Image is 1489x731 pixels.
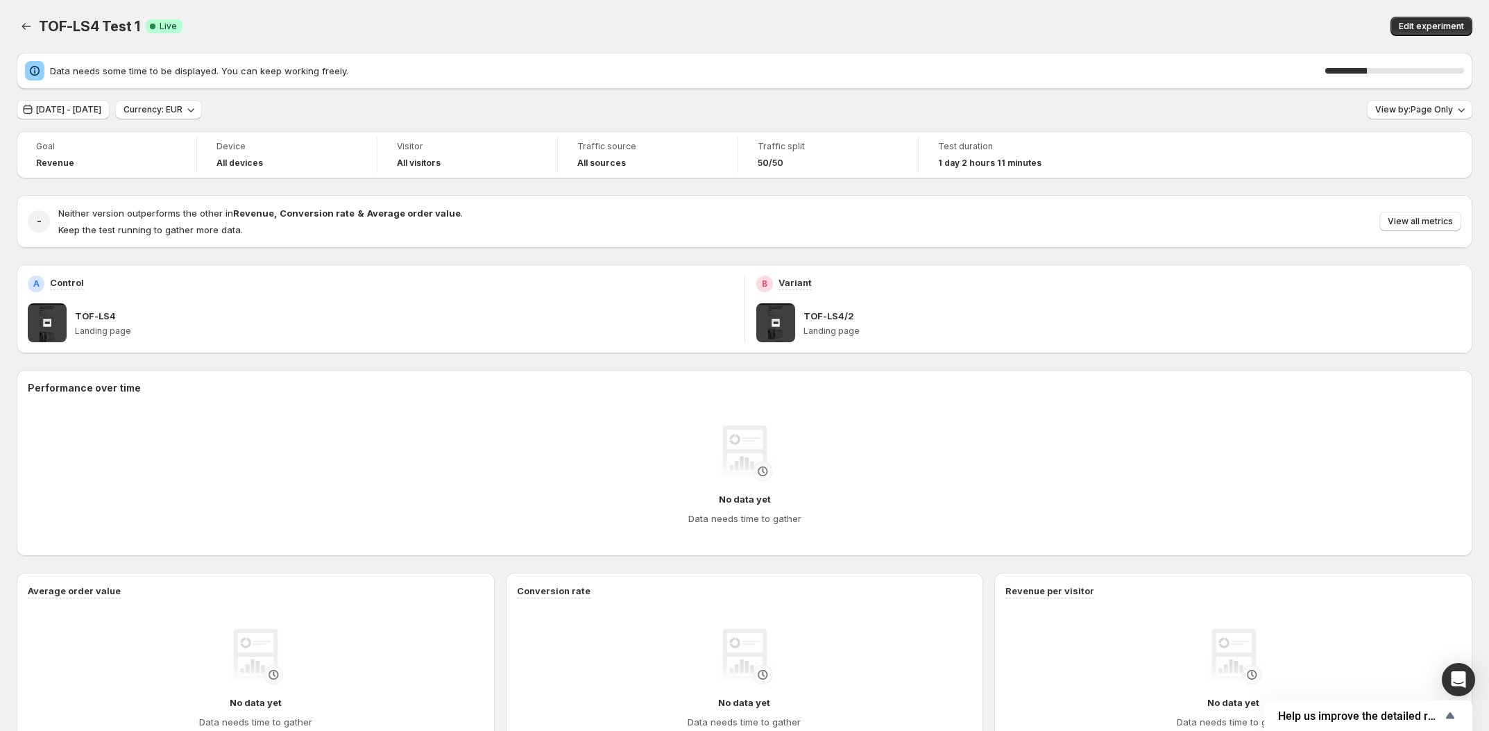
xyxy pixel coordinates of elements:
[28,381,1461,395] h2: Performance over time
[33,278,40,289] h2: A
[280,208,355,219] strong: Conversion rate
[756,303,795,342] img: TOF-LS4/2
[160,21,177,32] span: Live
[36,104,101,115] span: [DATE] - [DATE]
[577,141,718,152] span: Traffic source
[397,141,538,152] span: Visitor
[1278,709,1442,723] span: Help us improve the detailed report for A/B campaigns
[367,208,461,219] strong: Average order value
[17,17,36,36] button: Back
[36,158,74,169] span: Revenue
[75,309,116,323] p: TOF-LS4
[938,140,1080,170] a: Test duration1 day 2 hours 11 minutes
[758,140,899,170] a: Traffic split50/50
[1207,696,1259,709] h4: No data yet
[1388,216,1453,227] span: View all metrics
[938,158,1041,169] span: 1 day 2 hours 11 minutes
[216,140,357,170] a: DeviceAll devices
[37,215,42,228] h2: -
[719,492,771,506] h4: No data yet
[17,100,110,119] button: [DATE] - [DATE]
[803,326,1462,337] p: Landing page
[1379,212,1461,231] button: View all metrics
[58,224,243,235] span: Keep the test running to gather more data.
[762,278,767,289] h2: B
[216,158,263,169] h4: All devices
[230,696,282,709] h4: No data yet
[938,141,1080,152] span: Test duration
[717,426,772,481] img: No data yet
[1005,584,1094,598] h3: Revenue per visitor
[28,303,67,342] img: TOF-LS4
[758,141,899,152] span: Traffic split
[28,584,121,598] h3: Average order value
[778,276,812,289] p: Variant
[517,584,590,598] h3: Conversion rate
[803,309,854,323] p: TOF-LS4/2
[577,140,718,170] a: Traffic sourceAll sources
[58,208,463,219] span: Neither version outperforms the other in .
[50,276,84,289] p: Control
[1442,663,1475,696] div: Open Intercom Messenger
[1367,100,1472,119] button: View by:Page Only
[228,629,283,684] img: No data yet
[397,140,538,170] a: VisitorAll visitors
[124,104,182,115] span: Currency: EUR
[688,512,801,526] h4: Data needs time to gather
[1375,104,1453,115] span: View by: Page Only
[216,141,357,152] span: Device
[50,64,1325,78] span: Data needs some time to be displayed. You can keep working freely.
[274,208,277,219] strong: ,
[115,100,202,119] button: Currency: EUR
[688,715,801,729] h4: Data needs time to gather
[1399,21,1464,32] span: Edit experiment
[758,158,783,169] span: 50/50
[1390,17,1472,36] button: Edit experiment
[36,140,177,170] a: GoalRevenue
[717,629,772,684] img: No data yet
[75,326,733,337] p: Landing page
[1278,707,1458,724] button: Show survey - Help us improve the detailed report for A/B campaigns
[357,208,364,219] strong: &
[1206,629,1261,684] img: No data yet
[1177,715,1290,729] h4: Data needs time to gather
[577,158,626,169] h4: All sources
[39,18,140,35] span: TOF-LS4 Test 1
[199,715,312,729] h4: Data needs time to gather
[718,696,770,709] h4: No data yet
[233,208,274,219] strong: Revenue
[36,141,177,152] span: Goal
[397,158,441,169] h4: All visitors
